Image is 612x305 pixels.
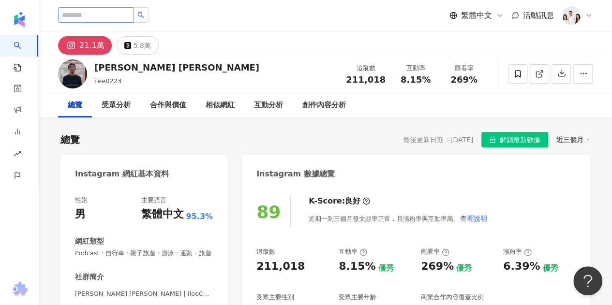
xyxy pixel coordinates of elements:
[75,169,169,179] div: Instagram 網紅基本資料
[460,209,488,228] button: 查看說明
[79,39,104,52] div: 21.1萬
[523,11,554,20] span: 活動訊息
[403,136,473,144] div: 最後更新日期：[DATE]
[542,263,558,274] div: 優秀
[421,293,484,302] div: 商業合作內容覆蓋比例
[141,196,166,204] div: 主要語言
[75,207,86,222] div: 男
[450,75,478,85] span: 269%
[489,136,496,143] span: lock
[456,263,472,274] div: 優秀
[309,209,488,228] div: 近期一到三個月發文頻率正常，且漲粉率與互動率高。
[75,249,213,258] span: Podcast · 自行車 · 親子旅遊 · 游泳 · 運動 · 旅遊
[60,133,80,146] div: 總覽
[503,259,540,274] div: 6.39%
[206,100,235,111] div: 相似網紅
[14,144,21,166] span: rise
[75,272,104,282] div: 社群簡介
[345,196,360,206] div: 良好
[102,100,131,111] div: 受眾分析
[68,100,82,111] div: 總覽
[446,63,482,73] div: 觀看率
[460,215,487,222] span: 查看說明
[94,61,259,73] div: [PERSON_NAME] [PERSON_NAME]
[58,36,112,55] button: 21.1萬
[14,35,33,73] a: search
[339,247,367,256] div: 互動率
[256,259,305,274] div: 211,018
[573,266,602,295] iframe: Help Scout Beacon - Open
[346,63,386,73] div: 追蹤數
[309,196,370,206] div: K-Score :
[378,263,393,274] div: 優秀
[186,211,213,222] span: 95.3%
[500,132,540,148] span: 解鎖最新數據
[397,63,434,73] div: 互動率
[556,133,590,146] div: 近三個月
[256,202,281,222] div: 89
[421,259,454,274] div: 269%
[256,293,294,302] div: 受眾主要性別
[346,74,386,85] span: 211,018
[256,169,335,179] div: Instagram 數據總覽
[562,6,581,25] img: 20231221_NR_1399_Small.jpg
[401,75,431,85] span: 8.15%
[94,77,121,85] span: ilee0223
[58,59,87,88] img: KOL Avatar
[137,12,144,18] span: search
[141,207,183,222] div: 繁體中文
[339,259,375,274] div: 8.15%
[117,36,159,55] button: 5.8萬
[481,132,548,147] button: 解鎖最新數據
[12,12,27,27] img: logo icon
[302,100,346,111] div: 創作內容分析
[75,196,88,204] div: 性別
[10,282,29,297] img: chrome extension
[256,247,275,256] div: 追蹤數
[461,10,492,21] span: 繁體中文
[134,39,151,52] div: 5.8萬
[339,293,376,302] div: 受眾主要年齡
[421,247,449,256] div: 觀看率
[254,100,283,111] div: 互動分析
[503,247,532,256] div: 漲粉率
[75,236,104,247] div: 網紅類型
[150,100,186,111] div: 合作與價值
[75,290,213,298] span: [PERSON_NAME] [PERSON_NAME] | ilee0223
